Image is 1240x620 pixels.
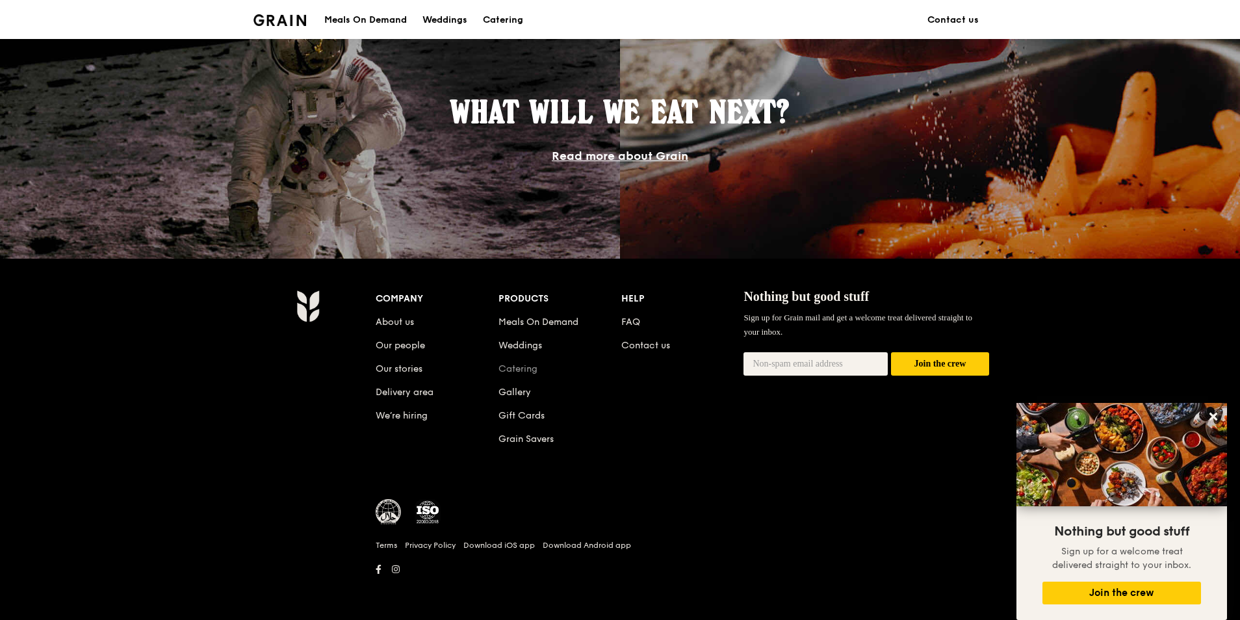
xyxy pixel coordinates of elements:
a: Our people [376,340,425,351]
div: Company [376,290,498,308]
span: Nothing but good stuff [743,289,869,304]
a: Grain Savers [498,433,554,445]
button: Join the crew [1042,582,1201,604]
span: Nothing but good stuff [1054,524,1189,539]
a: Contact us [621,340,670,351]
a: Gift Cards [498,410,545,421]
a: Privacy Policy [405,540,456,550]
div: Products [498,290,621,308]
button: Join the crew [891,352,989,376]
img: Grain [296,290,319,322]
a: About us [376,316,414,328]
span: Sign up for a welcome treat delivered straight to your inbox. [1052,546,1191,571]
img: ISO Certified [415,499,441,525]
div: Catering [483,1,523,40]
div: Meals On Demand [324,1,407,40]
a: Weddings [415,1,475,40]
img: DSC07876-Edit02-Large.jpeg [1016,403,1227,506]
a: Terms [376,540,397,550]
a: Delivery area [376,387,433,398]
div: Help [621,290,744,308]
div: Weddings [422,1,467,40]
a: Gallery [498,387,531,398]
img: Grain [253,14,306,26]
span: Sign up for Grain mail and get a welcome treat delivered straight to your inbox. [743,313,972,337]
a: Catering [475,1,531,40]
a: FAQ [621,316,640,328]
a: Meals On Demand [498,316,578,328]
img: MUIS Halal Certified [376,499,402,525]
span: What will we eat next? [450,93,790,131]
a: Read more about Grain [552,149,688,163]
a: We’re hiring [376,410,428,421]
a: Download iOS app [463,540,535,550]
button: Close [1203,406,1224,427]
a: Download Android app [543,540,631,550]
a: Contact us [920,1,987,40]
a: Weddings [498,340,542,351]
input: Non-spam email address [743,352,888,376]
a: Catering [498,363,537,374]
h6: Revision [246,578,994,589]
a: Our stories [376,363,422,374]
